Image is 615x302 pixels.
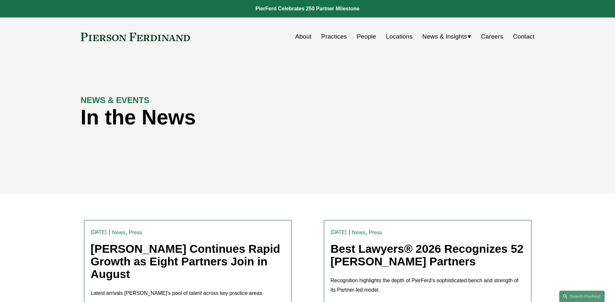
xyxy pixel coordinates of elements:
[513,30,534,43] a: Contact
[559,291,605,302] a: Search this site
[295,30,312,43] a: About
[129,229,142,236] a: Press
[331,242,524,268] a: Best Lawyers® 2026 Recognizes 52 [PERSON_NAME] Partners
[352,229,365,236] a: News
[81,106,421,129] h1: In the News
[357,30,376,43] a: People
[365,229,367,236] span: ,
[331,276,525,295] p: Recognition highlights the depth of PierFerd’s sophisticated bench and strength of its Partner-le...
[422,31,467,42] span: News & Insights
[481,30,503,43] a: Careers
[112,229,125,236] a: News
[386,30,412,43] a: Locations
[91,242,280,280] a: [PERSON_NAME] Continues Rapid Growth as Eight Partners Join in August
[331,230,347,235] time: [DATE]
[81,96,149,105] strong: NEWS & EVENTS
[422,30,471,43] a: folder dropdown
[91,230,107,235] time: [DATE]
[91,289,285,298] p: Latest arrivals [PERSON_NAME]’s pool of talent across key practice areas.
[321,30,347,43] a: Practices
[125,229,127,236] span: ,
[369,229,382,236] a: Press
